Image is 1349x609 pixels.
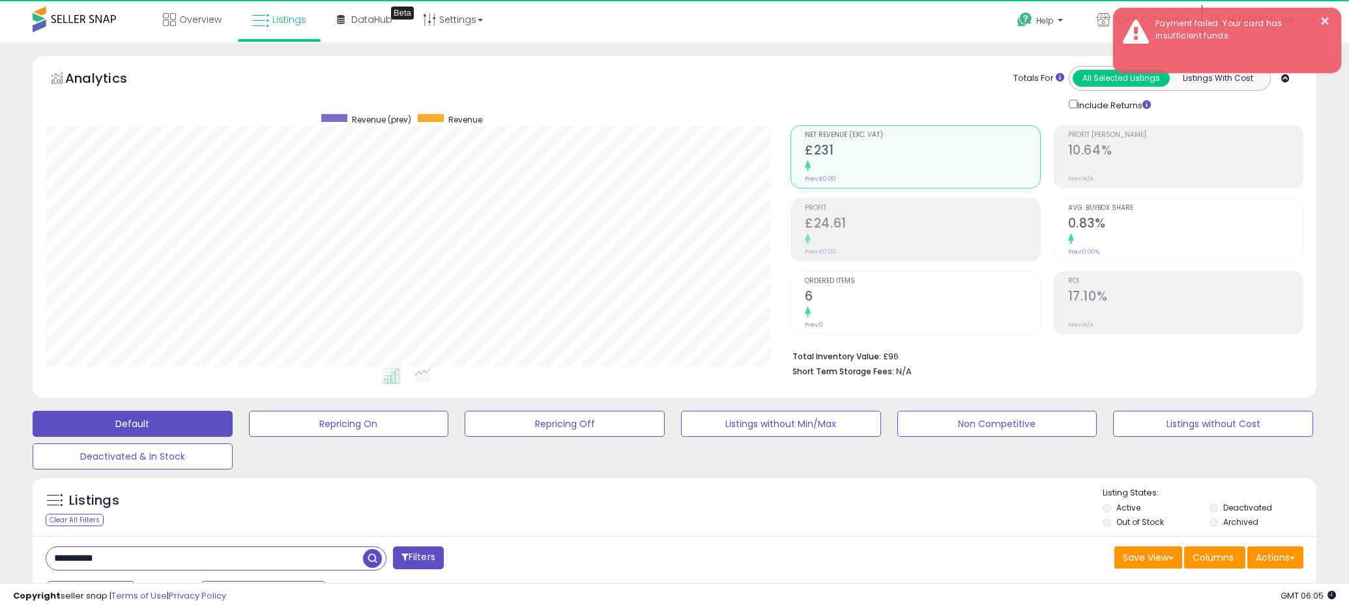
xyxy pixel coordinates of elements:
span: DataHub [351,13,392,26]
h2: 6 [805,289,1039,306]
h5: Listings [69,492,119,510]
div: Payment failed. Your card has insufficient funds. [1146,18,1331,42]
label: Archived [1223,516,1258,527]
button: Filters [393,546,444,569]
button: Repricing On [249,411,449,437]
span: Profit [805,205,1039,212]
button: Listings without Min/Max [681,411,881,437]
b: Short Term Storage Fees: [792,366,894,377]
button: Columns [1184,546,1245,569]
h5: Analytics [65,69,152,91]
small: Prev: 0.00% [1068,248,1099,256]
small: Prev: £0.00 [805,175,836,183]
span: Ordered Items [805,278,1039,285]
span: Avg. Buybox Share [1068,205,1303,212]
button: All Selected Listings [1073,70,1170,87]
h2: 17.10% [1068,289,1303,306]
span: Listings [272,13,306,26]
span: Revenue (prev) [352,114,411,125]
div: Tooltip anchor [391,7,414,20]
a: Privacy Policy [169,589,226,602]
button: × [1320,13,1330,29]
span: 2025-08-15 06:05 GMT [1281,589,1336,602]
button: Listings without Cost [1113,411,1313,437]
label: Out of Stock [1116,516,1164,527]
span: Net Revenue (Exc. VAT) [805,132,1039,139]
label: Deactivated [1223,502,1272,513]
label: Active [1116,502,1140,513]
small: Prev: £0.00 [805,248,836,256]
div: Totals For [1013,72,1064,85]
button: Repricing Off [465,411,665,437]
div: Include Returns [1059,97,1167,112]
p: Listing States: [1103,487,1316,499]
small: Prev: N/A [1068,175,1094,183]
div: Clear All Filters [46,514,104,526]
h2: £24.61 [805,216,1039,233]
span: Help [1036,15,1054,26]
div: seller snap | | [13,590,226,602]
small: Prev: 0 [805,321,823,329]
button: Default [33,411,233,437]
span: Columns [1193,551,1234,564]
a: Terms of Use [111,589,167,602]
i: Get Help [1017,12,1033,28]
small: Prev: N/A [1068,321,1094,329]
button: Last 7 Days [47,581,134,603]
span: ROI [1068,278,1303,285]
h2: 0.83% [1068,216,1303,233]
li: £96 [792,348,1294,363]
b: Total Inventory Value: [792,351,881,362]
span: Revenue [448,114,482,125]
span: Overview [179,13,222,26]
a: Help [1007,2,1076,42]
button: Listings With Cost [1169,70,1266,87]
button: Non Competitive [897,411,1097,437]
strong: Copyright [13,589,61,602]
h2: £231 [805,143,1039,160]
button: [DATE]-31 - Aug-06 [201,581,326,603]
button: Save View [1114,546,1182,569]
span: Profit [PERSON_NAME] [1068,132,1303,139]
h2: 10.64% [1068,143,1303,160]
span: N/A [896,365,912,378]
button: Deactivated & In Stock [33,443,233,469]
button: Actions [1247,546,1303,569]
